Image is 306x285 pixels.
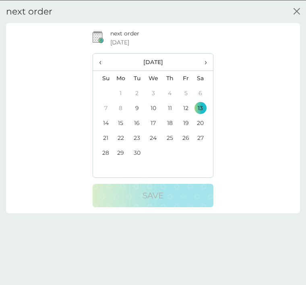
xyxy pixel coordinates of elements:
[145,71,162,86] th: We
[145,85,162,100] td: 3
[145,115,162,130] td: 17
[145,130,162,145] td: 24
[99,53,106,70] span: ‹
[178,71,194,86] th: Fr
[194,115,213,130] td: 20
[194,71,213,86] th: Sa
[93,71,112,86] th: Su
[129,115,145,130] td: 16
[110,29,139,37] p: next order
[112,115,129,130] td: 15
[200,53,207,70] span: ›
[194,85,213,100] td: 6
[129,71,145,86] th: Tu
[178,115,194,130] td: 19
[129,145,145,160] td: 30
[112,53,194,71] th: [DATE]
[178,85,194,100] td: 5
[112,85,129,100] td: 1
[112,145,129,160] td: 29
[110,38,129,47] span: [DATE]
[93,130,112,145] td: 21
[93,115,112,130] td: 14
[162,71,178,86] th: Th
[112,130,129,145] td: 22
[194,130,213,145] td: 27
[93,100,112,115] td: 7
[93,145,112,160] td: 28
[143,189,163,202] p: Save
[162,100,178,115] td: 11
[178,100,194,115] td: 12
[162,85,178,100] td: 4
[112,100,129,115] td: 8
[129,100,145,115] td: 9
[93,183,213,207] button: Save
[162,115,178,130] td: 18
[194,100,213,115] td: 13
[129,85,145,100] td: 2
[6,6,52,17] h2: next order
[162,130,178,145] td: 25
[145,100,162,115] td: 10
[178,130,194,145] td: 26
[112,71,129,86] th: Mo
[294,8,300,15] button: close
[129,130,145,145] td: 23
